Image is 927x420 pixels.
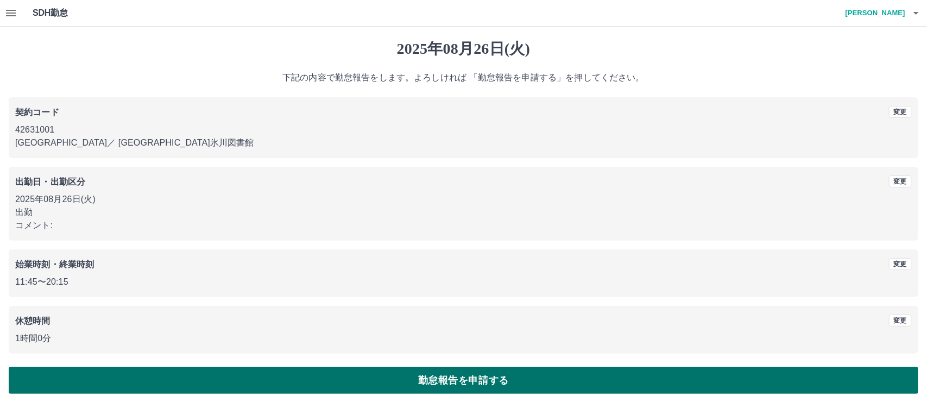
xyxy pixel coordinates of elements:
[15,108,59,117] b: 契約コード
[889,258,912,270] button: 変更
[889,315,912,327] button: 変更
[15,275,912,289] p: 11:45 〜 20:15
[15,332,912,345] p: 1時間0分
[15,316,51,325] b: 休憩時間
[15,260,94,269] b: 始業時刻・終業時刻
[9,71,918,84] p: 下記の内容で勤怠報告をします。よろしければ 「勤怠報告を申請する」を押してください。
[15,193,912,206] p: 2025年08月26日(火)
[9,40,918,58] h1: 2025年08月26日(火)
[15,219,912,232] p: コメント:
[889,106,912,118] button: 変更
[15,177,85,186] b: 出勤日・出勤区分
[889,175,912,187] button: 変更
[15,123,912,136] p: 42631001
[15,206,912,219] p: 出勤
[9,367,918,394] button: 勤怠報告を申請する
[15,136,912,149] p: [GEOGRAPHIC_DATA] ／ [GEOGRAPHIC_DATA]氷川図書館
